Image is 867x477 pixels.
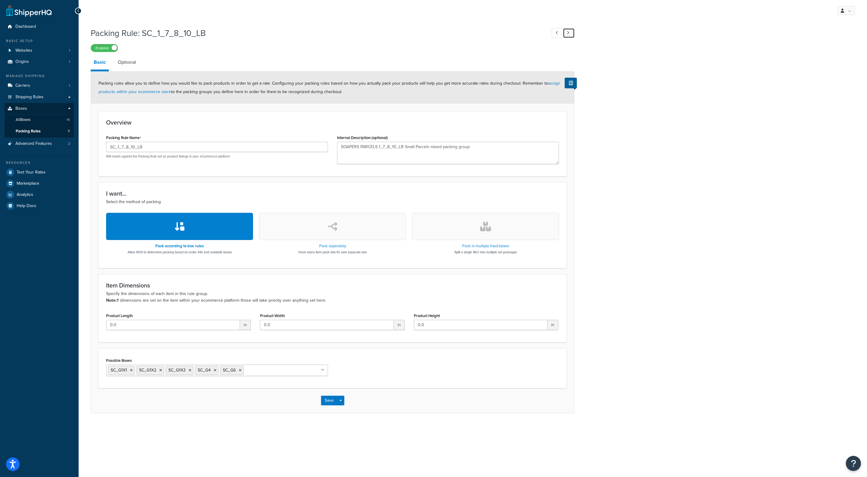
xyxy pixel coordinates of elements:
[15,141,52,146] span: Advanced Features
[198,367,211,373] span: SC_G4
[298,244,367,248] h3: Pack separately
[5,189,74,200] a: Analytics
[106,282,559,289] h3: Item Dimensions
[139,367,156,373] span: SC_G1X2
[5,126,74,137] li: Packing Rules
[454,244,517,248] h3: Pack in multiple fixed boxes
[5,160,74,165] div: Resources
[321,396,337,405] button: Save
[128,250,232,255] p: Allow SHQ to determine packing based on order info and available boxes
[454,250,517,255] p: Split a single SKU into multiple set packages
[111,367,127,373] span: SC_G1X1
[128,244,232,248] h3: Pack according to box rules
[5,80,74,91] li: Carriers
[17,192,33,197] span: Analytics
[68,141,70,146] span: 2
[16,129,41,134] span: Packing Rules
[5,138,74,149] li: Advanced Features
[91,27,541,39] h1: Packing Rule: SC_1_7_8_10_LB
[15,24,36,29] span: Dashboard
[67,117,70,122] span: 14
[5,80,74,91] a: Carriers1
[5,103,74,138] li: Boxes
[17,181,39,186] span: Marketplace
[69,83,70,88] span: 1
[547,320,558,330] span: in
[15,106,27,111] span: Boxes
[5,56,74,67] a: Origins1
[5,114,74,125] a: AllBoxes14
[106,135,141,140] label: Packing Rule Name
[5,167,74,178] a: Test Your Rates
[15,59,29,64] span: Origins
[5,126,74,137] a: Packing Rules7
[106,190,559,197] h3: I want...
[5,73,74,79] div: Manage Shipping
[563,28,575,38] a: Next Record
[240,320,251,330] span: in
[223,367,236,373] span: SC_G6
[69,59,70,64] span: 1
[298,250,367,255] p: Have every item pack into it's own separate box
[846,456,861,471] button: Open Resource Center
[106,154,328,159] p: Will match against the Packing Rule set on product listings in your eCommerce platform
[5,38,74,44] div: Basic Setup
[106,358,132,363] label: Possible Boxes
[5,45,74,56] li: Websites
[115,55,139,70] a: Optional
[91,55,109,71] a: Basic
[5,92,74,103] a: Shipping Rules
[91,44,118,52] label: Enabled
[5,103,74,114] a: Boxes
[68,129,70,134] span: 7
[106,199,559,205] p: Select the method of packing
[5,200,74,211] a: Help Docs
[106,119,559,126] h3: Overview
[168,367,186,373] span: SC_G1X3
[5,21,74,32] a: Dashboard
[15,95,44,100] span: Shipping Rules
[99,80,560,95] span: Packing rules allow you to define how you would like to pack products in order to get a rate. Con...
[16,117,31,122] span: All Boxes
[106,313,133,318] label: Product Length
[15,83,30,88] span: Carriers
[5,138,74,149] a: Advanced Features2
[337,142,559,164] textarea: SOAPERS PARCELS 1_7_8_10_LB Small Parcels mixed packing group
[552,28,563,38] a: Previous Record
[17,170,46,175] span: Test Your Rates
[5,45,74,56] a: Websites1
[15,48,32,53] span: Websites
[106,290,559,304] p: Specify the dimensions of each item in this rule group. If dimensions are set on the item within ...
[414,313,440,318] label: Product Height
[565,78,577,88] button: Show Help Docs
[69,48,70,53] span: 1
[260,313,285,318] label: Product Width
[394,320,405,330] span: in
[5,56,74,67] li: Origins
[5,178,74,189] a: Marketplace
[17,203,36,209] span: Help Docs
[106,297,117,303] b: Note:
[337,135,388,140] label: Internal Description (optional)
